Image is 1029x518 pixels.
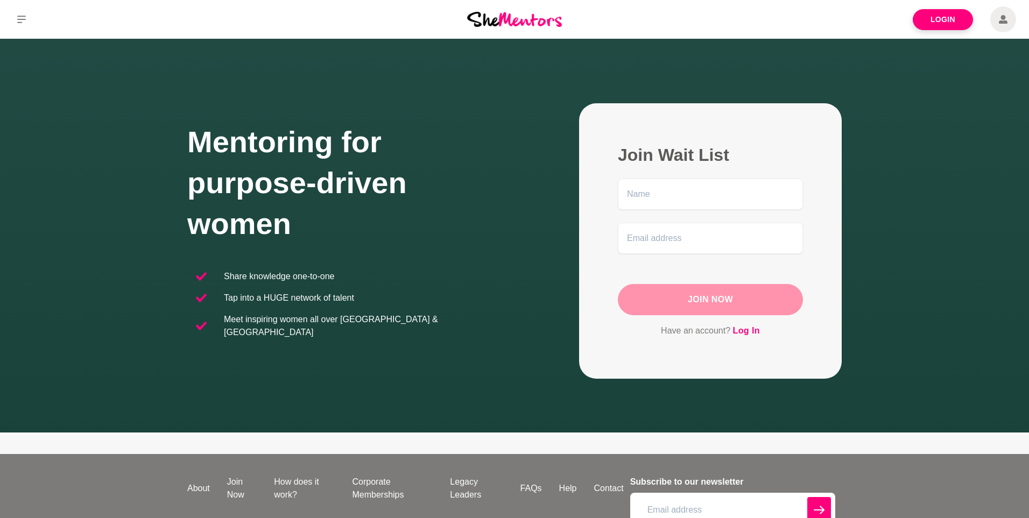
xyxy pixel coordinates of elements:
[913,9,973,30] a: Login
[219,476,265,501] a: Join Now
[551,482,586,495] a: Help
[618,144,803,166] h2: Join Wait List
[224,292,354,304] p: Tap into a HUGE network of talent
[224,313,506,339] p: Meet inspiring women all over [GEOGRAPHIC_DATA] & [GEOGRAPHIC_DATA]
[618,223,803,254] input: Email address
[618,324,803,338] p: Have an account?
[187,122,514,244] h1: Mentoring for purpose-driven women
[586,482,632,495] a: Contact
[224,270,334,283] p: Share knowledge one-to-one
[343,476,441,501] a: Corporate Memberships
[618,179,803,210] input: Name
[630,476,835,488] h4: Subscribe to our newsletter
[179,482,219,495] a: About
[265,476,343,501] a: How does it work?
[512,482,551,495] a: FAQs
[733,324,760,338] a: Log In
[441,476,511,501] a: Legacy Leaders
[467,12,562,26] img: She Mentors Logo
